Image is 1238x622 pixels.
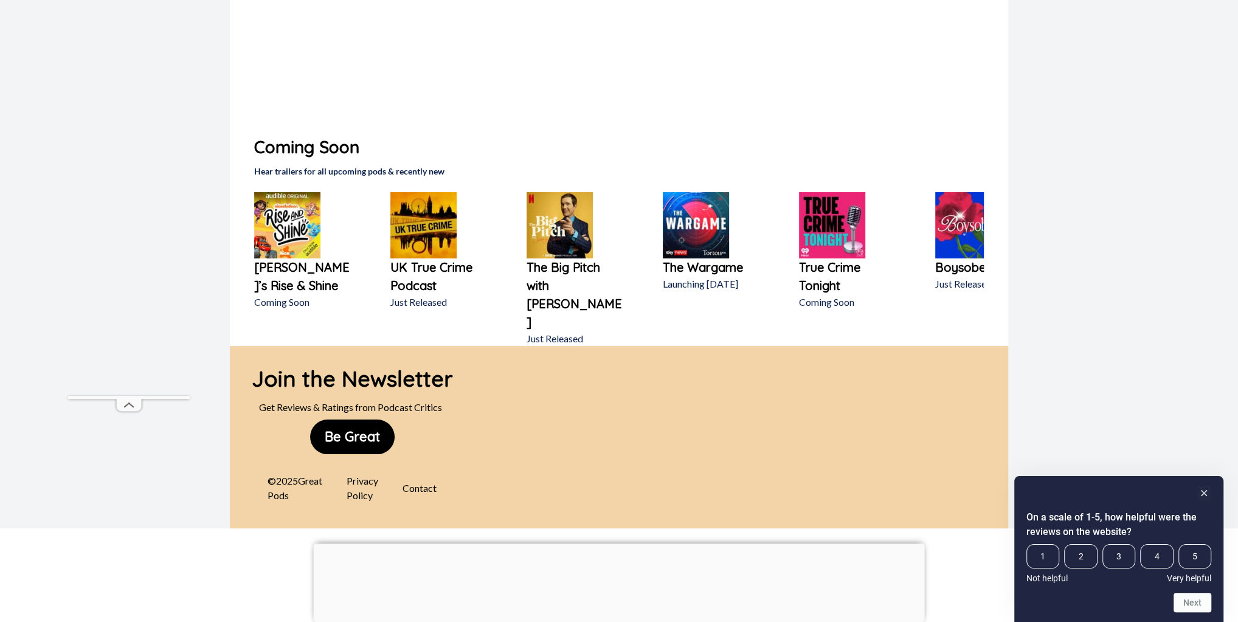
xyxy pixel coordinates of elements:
p: Just Released [935,277,1032,291]
img: Boysober [935,192,1001,258]
p: Just Released [390,295,488,309]
h2: On a scale of 1-5, how helpful were the reviews on the website? Select an option from 1 to 5, wit... [1026,510,1211,539]
div: Join the Newsletter [252,353,453,395]
img: The Wargame [663,192,729,258]
button: Next question [1174,593,1211,612]
h2: Hear trailers for all upcoming pods & recently new [254,165,984,178]
div: On a scale of 1-5, how helpful were the reviews on the website? Select an option from 1 to 5, wit... [1026,486,1211,612]
img: True Crime Tonight [799,192,865,258]
div: Privacy Policy [339,469,386,508]
p: Just Released [527,331,624,346]
p: Coming Soon [254,295,351,309]
iframe: Advertisement [68,31,190,396]
span: 4 [1140,544,1173,568]
button: Hide survey [1197,486,1211,500]
span: 3 [1102,544,1135,568]
span: Not helpful [1026,573,1068,583]
div: On a scale of 1-5, how helpful were the reviews on the website? Select an option from 1 to 5, wit... [1026,544,1211,583]
p: Launching [DATE] [663,277,760,291]
a: The Wargame [663,258,760,277]
div: Get Reviews & Ratings from Podcast Critics [252,395,453,420]
img: The Big Pitch with Jimmy Carr [527,192,593,258]
a: [PERSON_NAME]’s Rise & Shine [254,258,351,295]
span: Very helpful [1167,573,1211,583]
div: © 2025 Great Pods [260,469,330,508]
img: Nick Jr’s Rise & Shine [254,192,320,258]
a: True Crime Tonight [799,258,896,295]
span: 2 [1064,544,1097,568]
span: 5 [1178,544,1211,568]
a: UK True Crime Podcast [390,258,488,295]
p: Coming Soon [799,295,896,309]
button: Be Great [310,420,395,454]
iframe: Advertisement [314,544,925,619]
span: 1 [1026,544,1059,568]
img: UK True Crime Podcast [390,192,457,258]
a: Boysober [935,258,1032,277]
h1: Coming Soon [254,134,984,160]
div: Contact [395,476,444,500]
a: The Big Pitch with [PERSON_NAME] [527,258,624,331]
iframe: Advertisement [458,352,992,522]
